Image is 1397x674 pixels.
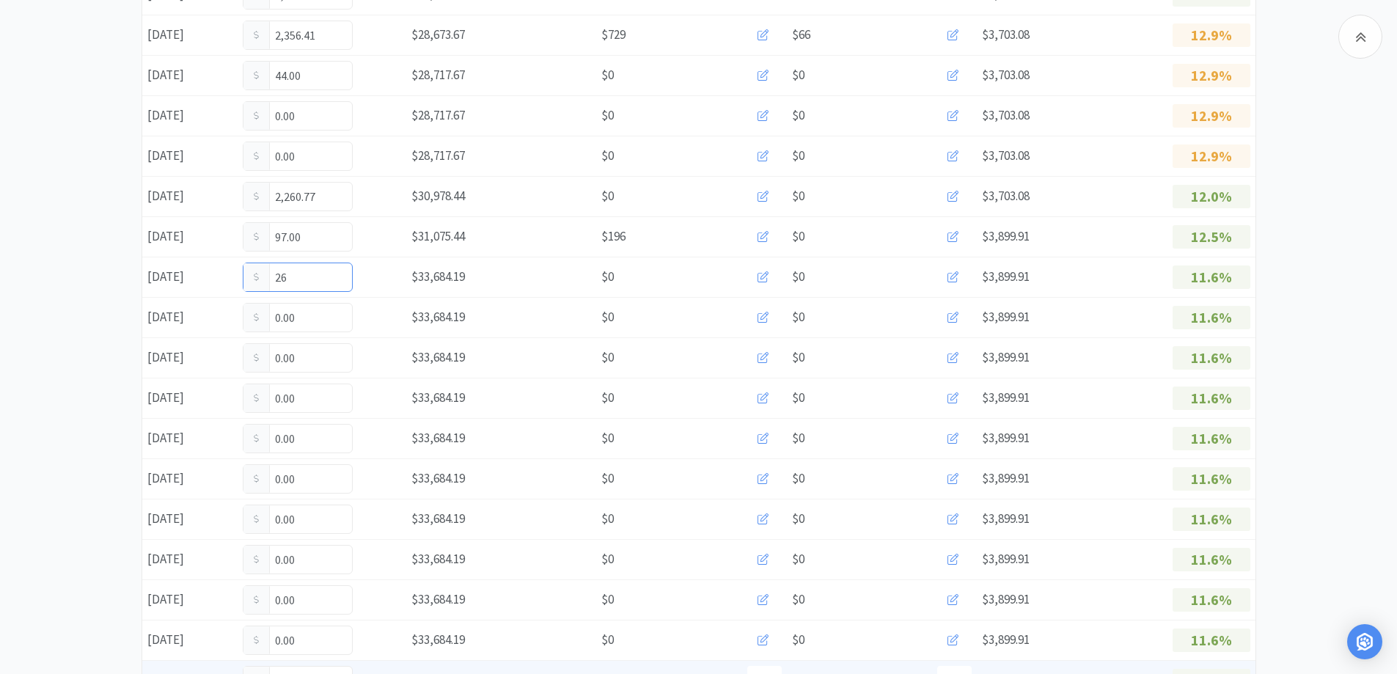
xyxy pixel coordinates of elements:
[792,469,804,488] span: $0
[1173,64,1250,87] p: 12.9%
[601,227,626,246] span: $196
[1173,185,1250,208] p: 12.0%
[142,423,238,453] div: [DATE]
[601,428,614,448] span: $0
[982,349,1030,365] span: $3,899.91
[982,430,1030,446] span: $3,899.91
[601,348,614,367] span: $0
[982,470,1030,486] span: $3,899.91
[601,509,614,529] span: $0
[142,585,238,615] div: [DATE]
[792,106,804,125] span: $0
[1173,467,1250,491] p: 11.6%
[411,551,465,567] span: $33,684.19
[142,625,238,655] div: [DATE]
[142,383,238,413] div: [DATE]
[411,389,465,406] span: $33,684.19
[411,510,465,527] span: $33,684.19
[792,227,804,246] span: $0
[601,25,626,45] span: $729
[411,147,465,164] span: $28,717.67
[411,591,465,607] span: $33,684.19
[142,60,238,90] div: [DATE]
[982,188,1030,204] span: $3,703.08
[1173,306,1250,329] p: 11.6%
[792,186,804,206] span: $0
[411,107,465,123] span: $28,717.67
[982,26,1030,43] span: $3,703.08
[1173,387,1250,410] p: 11.6%
[601,469,614,488] span: $0
[982,228,1030,244] span: $3,899.91
[982,67,1030,83] span: $3,703.08
[1173,346,1250,370] p: 11.6%
[411,309,465,325] span: $33,684.19
[1173,265,1250,289] p: 11.6%
[601,590,614,609] span: $0
[411,631,465,648] span: $33,684.19
[601,307,614,327] span: $0
[792,428,804,448] span: $0
[792,146,804,166] span: $0
[411,470,465,486] span: $33,684.19
[601,549,614,569] span: $0
[601,630,614,650] span: $0
[411,349,465,365] span: $33,684.19
[792,348,804,367] span: $0
[982,551,1030,567] span: $3,899.91
[142,141,238,171] div: [DATE]
[792,307,804,327] span: $0
[1173,144,1250,168] p: 12.9%
[601,388,614,408] span: $0
[411,430,465,446] span: $33,684.19
[792,388,804,408] span: $0
[1347,624,1382,659] div: Open Intercom Messenger
[601,267,614,287] span: $0
[982,309,1030,325] span: $3,899.91
[601,65,614,85] span: $0
[982,147,1030,164] span: $3,703.08
[142,100,238,131] div: [DATE]
[982,591,1030,607] span: $3,899.91
[1173,23,1250,47] p: 12.9%
[142,302,238,332] div: [DATE]
[142,181,238,211] div: [DATE]
[1173,427,1250,450] p: 11.6%
[142,544,238,574] div: [DATE]
[982,107,1030,123] span: $3,703.08
[411,26,465,43] span: $28,673.67
[1173,548,1250,571] p: 11.6%
[142,504,238,534] div: [DATE]
[982,268,1030,285] span: $3,899.91
[601,186,614,206] span: $0
[142,221,238,252] div: [DATE]
[142,343,238,373] div: [DATE]
[1173,104,1250,128] p: 12.9%
[411,67,465,83] span: $28,717.67
[1173,629,1250,652] p: 11.6%
[792,509,804,529] span: $0
[792,590,804,609] span: $0
[411,268,465,285] span: $33,684.19
[982,389,1030,406] span: $3,899.91
[982,510,1030,527] span: $3,899.91
[1173,508,1250,531] p: 11.6%
[1173,225,1250,249] p: 12.5%
[792,630,804,650] span: $0
[601,146,614,166] span: $0
[1173,588,1250,612] p: 11.6%
[792,549,804,569] span: $0
[792,267,804,287] span: $0
[411,188,465,204] span: $30,978.44
[792,25,810,45] span: $66
[142,20,238,50] div: [DATE]
[142,464,238,494] div: [DATE]
[792,65,804,85] span: $0
[142,262,238,292] div: [DATE]
[601,106,614,125] span: $0
[411,228,465,244] span: $31,075.44
[982,631,1030,648] span: $3,899.91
